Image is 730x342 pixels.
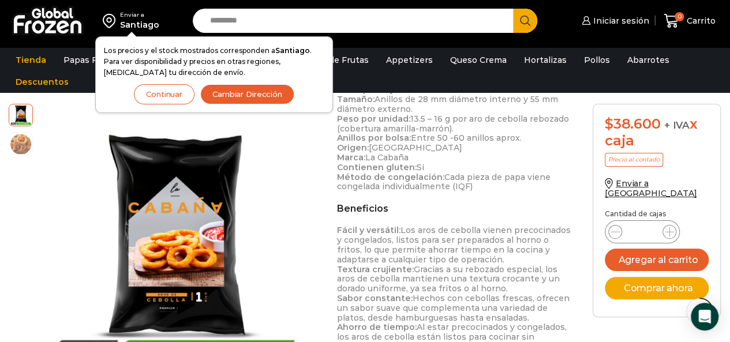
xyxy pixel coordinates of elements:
a: Appetizers [380,49,439,71]
p: Precio al contado [605,153,663,167]
div: x caja [605,116,709,149]
div: Santiago [120,19,159,31]
a: Pollos [578,49,616,71]
a: Descuentos [10,71,74,93]
button: Agregar al carrito [605,249,709,271]
span: aros-1kg [9,103,32,126]
input: Product quantity [631,224,653,240]
a: Pulpa de Frutas [297,49,375,71]
span: 0 [675,12,684,21]
span: + IVA [664,119,690,131]
strong: Marca: [337,152,365,163]
a: Papas Fritas [58,49,122,71]
bdi: 38.600 [605,115,660,132]
strong: Fácil y versátil: [337,225,400,235]
a: Hortalizas [518,49,572,71]
a: Iniciar sesión [579,9,649,32]
span: Carrito [684,15,716,27]
p: 1 kg por bolsa Congelado, precocido 10 kg 10 bolsas Anillos de 28 mm diámetro interno y 55 mm diá... [337,56,575,191]
strong: Peso por unidad: [337,114,410,124]
strong: Textura crujiente: [337,264,414,275]
img: address-field-icon.svg [103,11,120,31]
button: Search button [513,9,537,33]
span: $ [605,115,613,132]
div: Open Intercom Messenger [691,303,718,330]
a: Queso Crema [444,49,512,71]
span: Iniciar sesión [590,15,649,27]
strong: Contienen gluten: [337,162,417,172]
p: Los precios y el stock mostrados corresponden a . Para ver disponibilidad y precios en otras regi... [104,45,324,78]
div: Enviar a [120,11,159,19]
span: aros-de-cebolla [9,133,32,156]
strong: Anillos por bolsa: [337,133,411,143]
a: 0 Carrito [661,7,718,35]
p: Cantidad de cajas [605,210,709,218]
a: Tienda [10,49,52,71]
strong: Origen: [337,142,369,153]
strong: Método de congelación: [337,172,444,182]
h2: Beneficios [337,203,575,214]
a: Abarrotes [622,49,675,71]
strong: Ahorro de tiempo: [337,322,417,332]
strong: Santiago [275,46,310,55]
a: Enviar a [GEOGRAPHIC_DATA] [605,178,697,198]
button: Cambiar Dirección [200,84,294,104]
strong: Tamaño: [337,94,375,104]
button: Comprar ahora [605,277,709,299]
strong: Sabor constante: [337,293,413,303]
button: Continuar [134,84,194,104]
